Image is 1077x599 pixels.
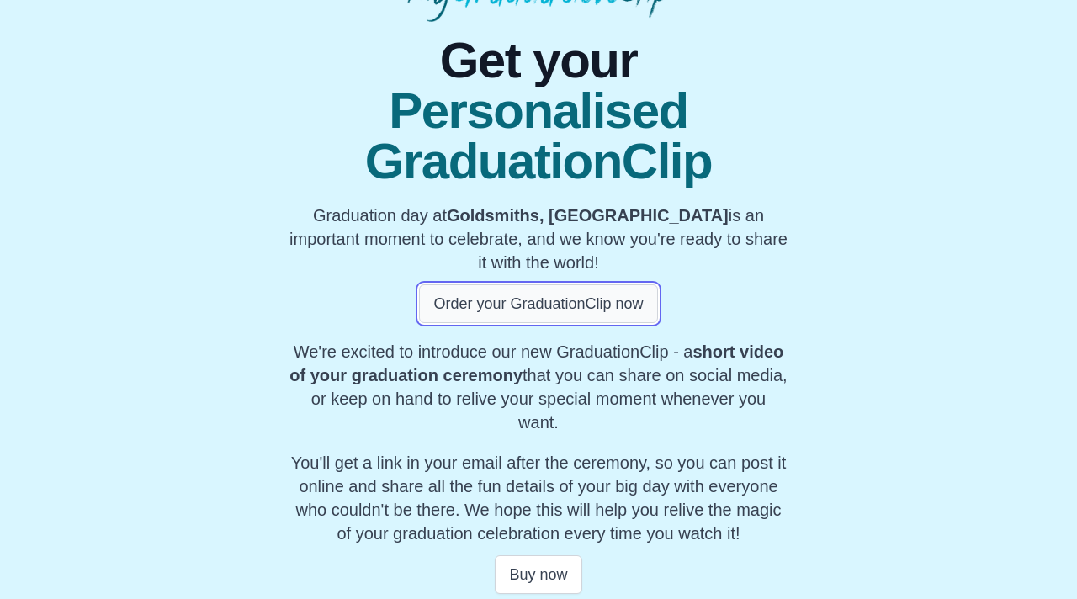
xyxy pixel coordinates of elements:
[289,340,788,434] p: We're excited to introduce our new GraduationClip - a that you can share on social media, or keep...
[495,555,581,594] button: Buy now
[289,86,788,187] span: Personalised GraduationClip
[447,206,729,225] b: Goldsmiths, [GEOGRAPHIC_DATA]
[289,342,783,384] b: short video of your graduation ceremony
[289,35,788,86] span: Get your
[289,204,788,274] p: Graduation day at is an important moment to celebrate, and we know you're ready to share it with ...
[289,451,788,545] p: You'll get a link in your email after the ceremony, so you can post it online and share all the f...
[419,284,657,323] button: Order your GraduationClip now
